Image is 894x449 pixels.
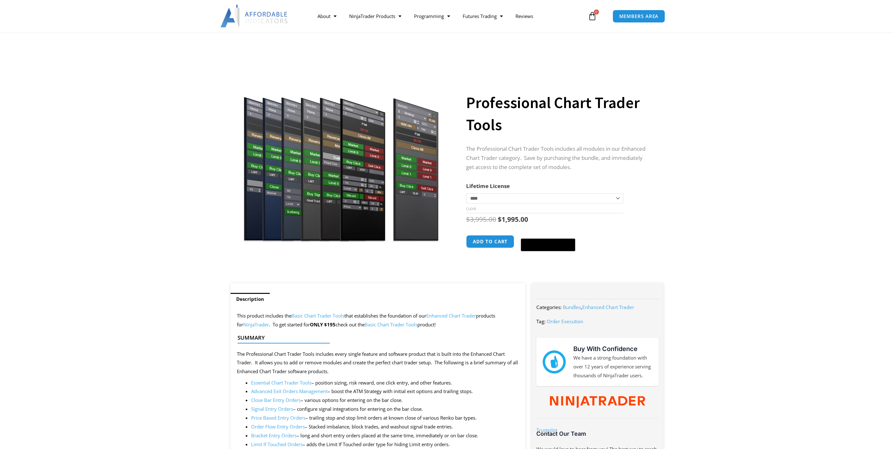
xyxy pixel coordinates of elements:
[426,312,476,319] a: Enhanced Chart Trader
[237,350,519,376] p: The Professional Chart Trader Tools includes every single feature and software product that is bu...
[311,9,586,23] nav: Menu
[536,430,658,437] h3: Contact Our Team
[251,406,293,412] a: Signal Entry Orders
[336,321,436,328] span: check out the product!
[251,396,519,405] li: – various options for entering on the bar close.
[220,5,288,27] img: LogoAI | Affordable Indicators – NinjaTrader
[498,215,528,224] bdi: 1,995.00
[521,239,575,251] button: Buy with GPay
[466,215,496,224] bdi: 3,995.00
[408,9,456,23] a: Programming
[563,304,634,310] span: ,
[251,387,519,396] li: – boost the ATM Strategy with initial exit options and trailing stops.
[466,215,470,224] span: $
[343,9,408,23] a: NinjaTrader Products
[251,422,519,431] li: – Stacked imbalance, block trades, and washout signal trade entries.
[466,235,514,248] button: Add to cart
[251,415,305,421] a: Price Based Entry Orders
[543,350,565,373] img: mark thumbs good 43913 | Affordable Indicators – NinjaTrader
[251,414,519,422] li: – trailing stop and stop limit orders at known close of various Renko bar types.
[573,354,652,380] p: We have a strong foundation with over 12 years of experience serving thousands of NinjaTrader users.
[582,304,634,310] a: Enhanced Chart Trader
[498,215,502,224] span: $
[509,9,539,23] a: Reviews
[466,182,510,190] label: Lifetime License
[231,293,270,305] a: Description
[594,9,599,15] span: 0
[251,397,301,403] a: Close Bar Entry Orders
[613,10,665,23] a: MEMBERS AREA
[547,318,583,325] a: Order Execution
[310,321,336,328] strong: ONLY $195
[251,379,311,386] a: Essential Chart Trader Tools
[251,388,328,394] a: Advanced Exit Orders Management
[292,312,344,319] a: Basic Chart Trader Tools
[466,92,651,136] h1: Professional Chart Trader Tools
[237,335,514,341] h4: Summary
[251,432,297,439] a: Bracket Entry Orders
[239,67,443,242] img: ProfessionalToolsBundlePage
[311,9,343,23] a: About
[536,427,557,433] a: Trustpilot
[251,441,303,447] a: Limit If Touched Orders
[243,321,269,328] a: NinjaTrader
[550,396,645,408] img: NinjaTrader Wordmark color RGB | Affordable Indicators – NinjaTrader
[237,312,519,329] p: This product includes the that establishes the foundation of our products for . To get started for
[365,321,417,328] a: Basic Chart Trader Tools
[578,7,606,25] a: 0
[251,379,519,387] li: – position sizing, risk reward, one click entry, and other features.
[456,9,509,23] a: Futures Trading
[251,440,519,449] li: – adds the Limit If Touched order type for hiding Limit entry orders.
[536,318,546,325] span: Tag:
[251,431,519,440] li: – long and short entry orders placed at the same time, immediately or on bar close.
[619,14,659,19] span: MEMBERS AREA
[466,144,651,172] p: The Professional Chart Trader Tools includes all modules in our Enhanced Chart Trader category. S...
[251,405,519,414] li: – configure signal integrations for entering on the bar close.
[563,304,581,310] a: Bundles
[251,423,305,430] a: Order Flow Entry Orders
[536,304,562,310] span: Categories:
[520,234,576,235] iframe: Secure payment input frame
[573,344,652,354] h3: Buy With Confidence
[466,207,476,211] a: Clear options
